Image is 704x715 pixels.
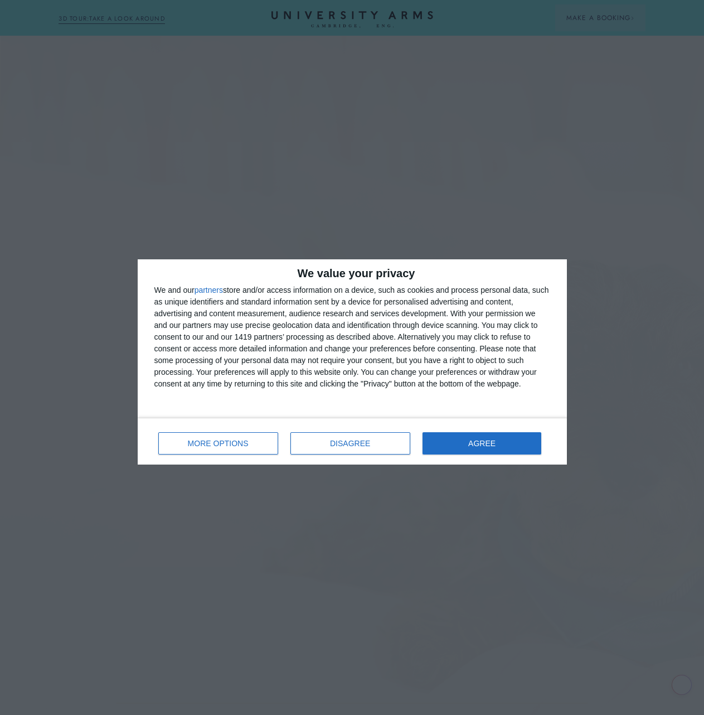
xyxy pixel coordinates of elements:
span: MORE OPTIONS [188,439,249,447]
h2: We value your privacy [154,268,550,279]
button: AGREE [423,432,542,455]
button: DISAGREE [290,432,410,455]
div: qc-cmp2-ui [138,259,567,465]
span: AGREE [468,439,496,447]
span: DISAGREE [330,439,370,447]
button: MORE OPTIONS [158,432,278,455]
div: We and our store and/or access information on a device, such as cookies and process personal data... [154,284,550,390]
button: partners [195,286,223,294]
